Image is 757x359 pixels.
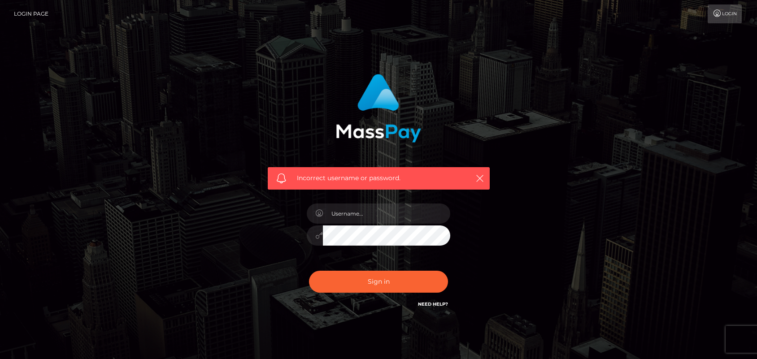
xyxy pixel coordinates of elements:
input: Username... [323,203,450,224]
button: Sign in [309,271,448,293]
a: Need Help? [418,301,448,307]
a: Login Page [14,4,48,23]
span: Incorrect username or password. [297,173,461,183]
a: Login [708,4,742,23]
img: MassPay Login [336,74,421,143]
